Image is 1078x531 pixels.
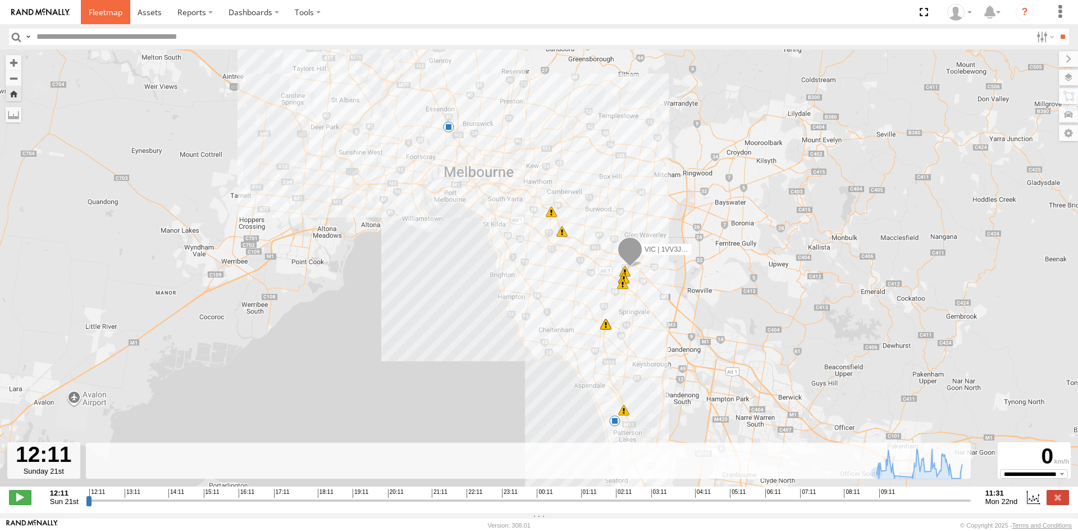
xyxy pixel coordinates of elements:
span: 12:11 [89,489,105,498]
span: 01:11 [581,489,597,498]
div: © Copyright 2025 - [960,522,1072,529]
label: Play/Stop [9,490,31,505]
span: 05:11 [730,489,746,498]
img: rand-logo.svg [11,8,70,16]
span: 14:11 [168,489,184,498]
span: 17:11 [274,489,290,498]
button: Zoom in [6,55,21,70]
div: 0 [999,444,1069,469]
span: 08:11 [844,489,860,498]
a: Visit our Website [6,520,58,531]
a: Terms and Conditions [1012,522,1072,529]
span: 21:11 [432,489,447,498]
span: Mon 22nd Sep 2025 [985,497,1018,506]
span: 04:11 [695,489,711,498]
span: 03:11 [651,489,667,498]
span: 23:11 [502,489,518,498]
button: Zoom Home [6,86,21,101]
div: Arliah Norris [943,4,976,21]
button: Zoom out [6,70,21,86]
span: 06:11 [765,489,781,498]
strong: 11:31 [985,489,1018,497]
div: Version: 308.01 [488,522,531,529]
i: ? [1016,3,1034,21]
label: Measure [6,107,21,122]
span: 16:11 [239,489,254,498]
label: Map Settings [1059,125,1078,141]
span: VIC | 1VV3JU | [PERSON_NAME] [645,245,747,253]
label: Search Filter Options [1032,29,1056,45]
label: Close [1047,490,1069,505]
span: 13:11 [125,489,140,498]
strong: 12:11 [50,489,79,497]
span: 20:11 [388,489,404,498]
span: 22:11 [467,489,482,498]
span: 07:11 [800,489,816,498]
span: 00:11 [537,489,552,498]
span: 18:11 [318,489,334,498]
label: Search Query [24,29,33,45]
span: Sun 21st Sep 2025 [50,497,79,506]
span: 15:11 [204,489,220,498]
span: 09:11 [879,489,895,498]
span: 19:11 [353,489,368,498]
span: 02:11 [616,489,632,498]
